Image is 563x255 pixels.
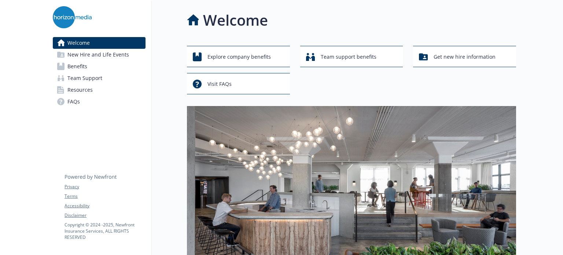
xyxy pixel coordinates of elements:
span: Team support benefits [321,50,376,64]
span: New Hire and Life Events [67,49,129,61]
span: Resources [67,84,93,96]
button: Get new hire information [413,46,516,67]
a: New Hire and Life Events [53,49,146,61]
span: Benefits [67,61,87,72]
span: FAQs [67,96,80,108]
span: Team Support [67,72,102,84]
a: Accessibility [65,203,145,209]
p: Copyright © 2024 - 2025 , Newfront Insurance Services, ALL RIGHTS RESERVED [65,222,145,240]
a: Resources [53,84,146,96]
button: Team support benefits [300,46,403,67]
span: Get new hire information [434,50,496,64]
button: Explore company benefits [187,46,290,67]
a: Benefits [53,61,146,72]
a: Disclaimer [65,212,145,219]
a: Welcome [53,37,146,49]
span: Explore company benefits [207,50,271,64]
a: FAQs [53,96,146,108]
h1: Welcome [203,9,268,31]
button: Visit FAQs [187,73,290,94]
span: Visit FAQs [207,77,232,91]
a: Privacy [65,183,145,190]
a: Team Support [53,72,146,84]
a: Terms [65,193,145,200]
span: Welcome [67,37,90,49]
